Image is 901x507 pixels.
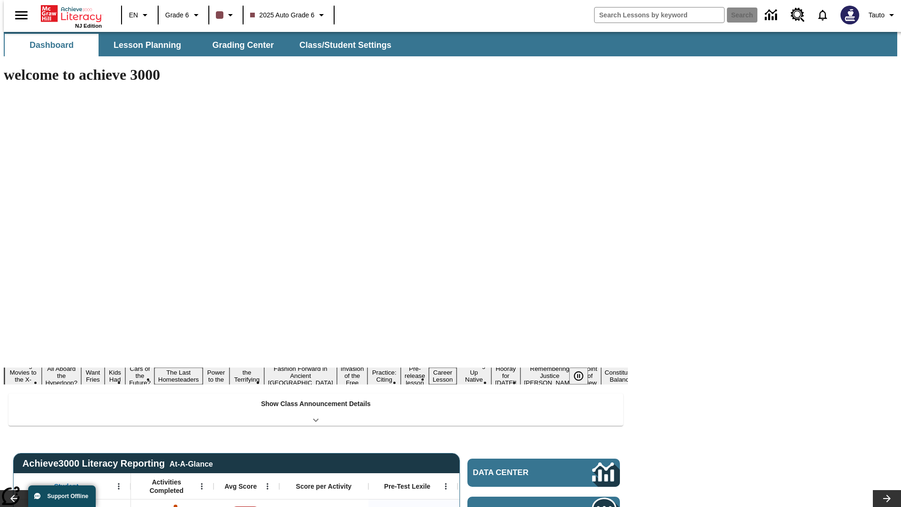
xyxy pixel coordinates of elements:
button: Dashboard [5,34,99,56]
a: Home [41,4,102,23]
button: Slide 18 The Constitution's Balancing Act [601,361,646,392]
h1: welcome to achieve 3000 [4,66,628,84]
button: Pause [569,368,588,384]
span: Activities Completed [136,478,198,495]
button: Slide 11 Mixed Practice: Citing Evidence [367,361,401,392]
button: Slide 16 Remembering Justice O'Connor [520,364,580,388]
button: Slide 9 Fashion Forward in Ancient Rome [264,364,337,388]
button: Slide 12 Pre-release lesson [401,364,429,388]
button: Profile/Settings [865,7,901,23]
button: Language: EN, Select a language [125,7,155,23]
button: Slide 1 Taking Movies to the X-Dimension [5,361,42,392]
button: Open Menu [195,479,209,493]
button: Class/Student Settings [292,34,399,56]
div: Home [41,3,102,29]
button: Slide 10 The Invasion of the Free CD [337,357,368,395]
button: Slide 3 Do You Want Fries With That? [81,353,105,399]
button: Grade: Grade 6, Select a grade [161,7,206,23]
span: Tauto [869,10,885,20]
span: Achieve3000 Literacy Reporting [23,458,213,469]
button: Slide 8 Attack of the Terrifying Tomatoes [229,361,264,392]
input: search field [595,8,724,23]
div: SubNavbar [4,32,897,56]
button: Slide 5 Cars of the Future? [125,364,154,388]
button: Grading Center [196,34,290,56]
span: Score per Activity [296,482,352,491]
button: Slide 2 All Aboard the Hyperloop? [42,364,81,388]
button: Open Menu [112,479,126,493]
a: Data Center [759,2,785,28]
span: EN [129,10,138,20]
button: Lesson Planning [100,34,194,56]
span: Support Offline [47,493,88,499]
button: Slide 4 Dirty Jobs Kids Had To Do [105,353,125,399]
div: Pause [569,368,597,384]
span: Avg Score [224,482,257,491]
button: Slide 13 Career Lesson [429,368,457,384]
button: Class color is dark brown. Change class color [212,7,240,23]
div: SubNavbar [4,34,400,56]
button: Lesson carousel, Next [873,490,901,507]
span: Data Center [473,468,561,477]
span: Grade 6 [165,10,189,20]
div: At-A-Glance [169,458,213,469]
span: Student [54,482,78,491]
button: Select a new avatar [835,3,865,27]
button: Slide 6 The Last Homesteaders [154,368,203,384]
a: Notifications [810,3,835,27]
span: 2025 Auto Grade 6 [250,10,315,20]
div: Show Class Announcement Details [8,393,623,426]
button: Support Offline [28,485,96,507]
span: NJ Edition [75,23,102,29]
button: Slide 7 Solar Power to the People [203,361,230,392]
button: Open side menu [8,1,35,29]
button: Slide 15 Hooray for Constitution Day! [491,364,520,388]
span: Pre-Test Lexile [384,482,431,491]
a: Data Center [467,459,620,487]
button: Open Menu [260,479,275,493]
a: Resource Center, Will open in new tab [785,2,810,28]
img: Avatar [840,6,859,24]
p: Show Class Announcement Details [261,399,371,409]
button: Class: 2025 Auto Grade 6, Select your class [246,7,331,23]
button: Open Menu [439,479,453,493]
button: Slide 14 Cooking Up Native Traditions [457,361,491,392]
